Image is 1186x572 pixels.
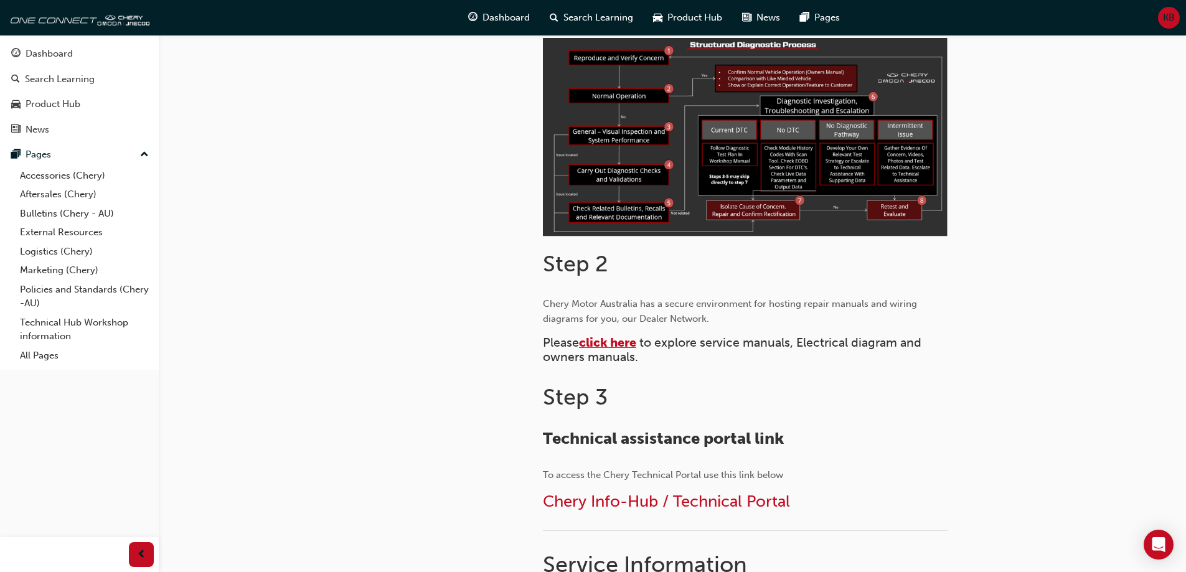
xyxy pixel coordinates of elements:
img: oneconnect [6,5,149,30]
span: car-icon [653,10,662,26]
span: Search Learning [563,11,633,25]
span: news-icon [742,10,751,26]
span: Technical assistance portal link [543,429,784,448]
a: Aftersales (Chery) [15,185,154,204]
button: KB [1158,7,1180,29]
span: search-icon [11,74,20,85]
span: To access the Chery Technical Portal use this link below [543,469,783,481]
a: All Pages [15,346,154,365]
span: search-icon [550,10,558,26]
span: guage-icon [11,49,21,60]
a: Logistics (Chery) [15,242,154,261]
a: Marketing (Chery) [15,261,154,280]
span: Product Hub [667,11,722,25]
span: car-icon [11,99,21,110]
div: Search Learning [25,72,95,87]
a: Product Hub [5,93,154,116]
a: news-iconNews [732,5,790,30]
span: to explore service manuals, Electrical diagram and owners manuals. [543,335,925,364]
a: Technical Hub Workshop information [15,313,154,346]
a: Policies and Standards (Chery -AU) [15,280,154,313]
span: pages-icon [800,10,809,26]
div: Open Intercom Messenger [1144,530,1174,560]
a: guage-iconDashboard [458,5,540,30]
span: Please [543,335,579,350]
div: Dashboard [26,47,73,61]
span: guage-icon [468,10,478,26]
span: prev-icon [137,547,146,563]
a: pages-iconPages [790,5,850,30]
button: Pages [5,143,154,166]
a: search-iconSearch Learning [540,5,643,30]
span: KB [1163,11,1175,25]
span: news-icon [11,124,21,136]
span: Pages [814,11,840,25]
a: News [5,118,154,141]
div: Pages [26,148,51,162]
span: Chery Motor Australia has a secure environment for hosting repair manuals and wiring diagrams for... [543,298,920,324]
a: car-iconProduct Hub [643,5,732,30]
a: External Resources [15,223,154,242]
button: DashboardSearch LearningProduct HubNews [5,40,154,143]
span: Step 3 [543,383,608,410]
span: up-icon [140,147,149,163]
a: Dashboard [5,42,154,65]
a: Chery Info-Hub / Technical Portal [543,492,790,511]
span: pages-icon [11,149,21,161]
span: News [756,11,780,25]
span: Dashboard [482,11,530,25]
div: Product Hub [26,97,80,111]
a: Search Learning [5,68,154,91]
a: Accessories (Chery) [15,166,154,185]
span: Step 2 [543,250,608,277]
a: click here [579,335,636,350]
div: News [26,123,49,137]
a: Bulletins (Chery - AU) [15,204,154,223]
